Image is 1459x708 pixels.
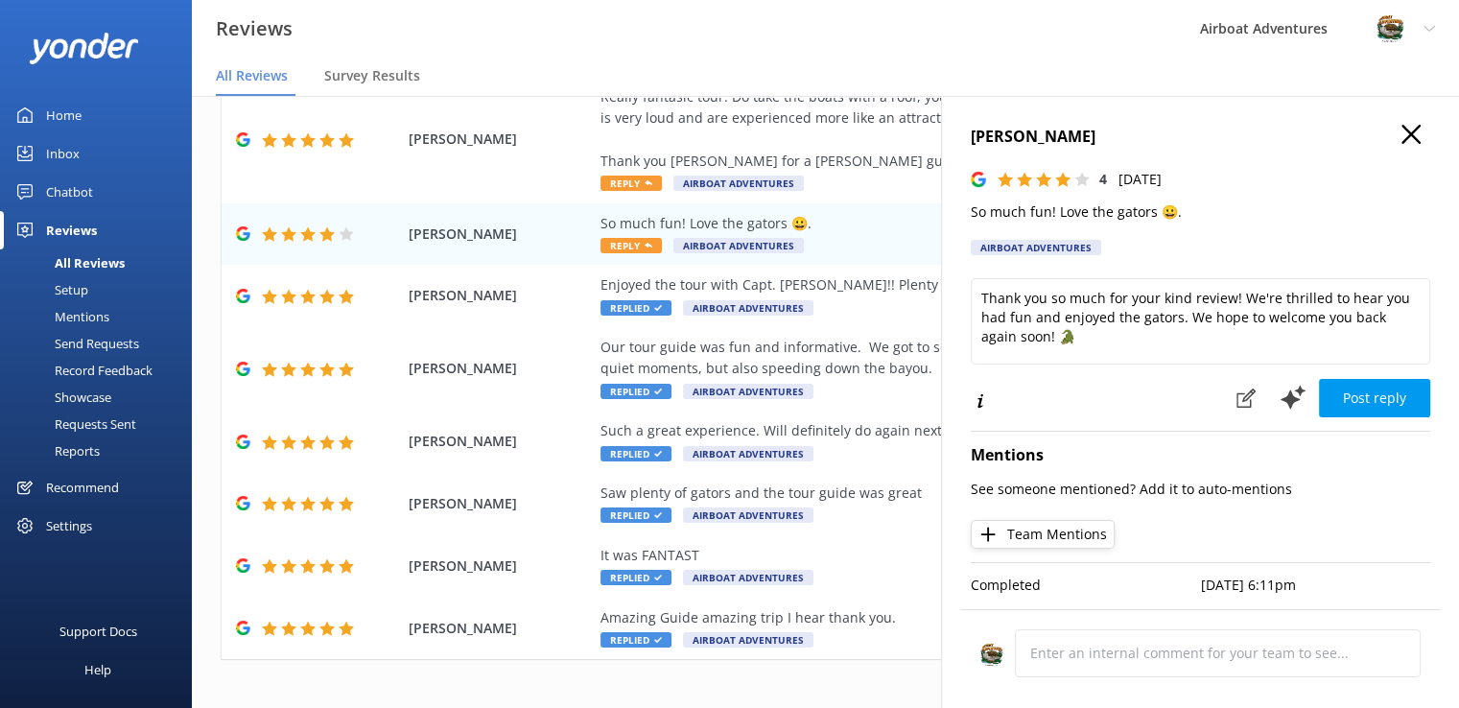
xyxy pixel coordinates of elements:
span: Airboat Adventures [683,507,813,523]
span: Replied [600,300,671,316]
a: Send Requests [12,330,192,357]
div: So much fun! Love the gators 😀. [600,213,1300,234]
textarea: Thank you so much for your kind review! We're thrilled to hear you had fun and enjoyed the gators... [971,278,1430,365]
span: Reply [600,176,662,191]
img: 271-1670286363.jpg [1376,14,1404,43]
a: All Reviews [12,249,192,276]
a: Showcase [12,384,192,411]
div: Amazing Guide amazing trip I hear thank you. [600,607,1300,628]
span: Replied [600,570,671,585]
span: [PERSON_NAME] [409,129,591,150]
div: Our tour guide was fun and informative. We got to see numerous gators and other wildlife. I enjoy... [600,337,1300,380]
img: yonder-white-logo.png [29,33,139,64]
span: [PERSON_NAME] [409,493,591,514]
span: Airboat Adventures [683,300,813,316]
span: [PERSON_NAME] [409,224,591,245]
div: Showcase [12,384,111,411]
div: Requests Sent [12,411,136,437]
div: Mentions [12,303,109,330]
span: Airboat Adventures [673,176,804,191]
span: Airboat Adventures [683,384,813,399]
div: Reviews [46,211,97,249]
span: Replied [600,384,671,399]
span: Reply [600,238,662,253]
div: It was FANTAST [600,545,1300,566]
span: [PERSON_NAME] [409,618,591,639]
div: Airboat Adventures [971,240,1101,255]
h4: [PERSON_NAME] [971,125,1430,150]
p: Completed [971,575,1201,596]
p: So much fun! Love the gators 😀. [971,201,1430,223]
div: Saw plenty of gators and the tour guide was great [600,483,1300,504]
h3: Reviews [216,13,293,44]
div: Reports [12,437,100,464]
div: All Reviews [12,249,125,276]
p: [DATE] 6:11pm [1201,575,1431,596]
span: All Reviews [216,66,288,85]
span: [PERSON_NAME] [409,431,591,452]
span: [PERSON_NAME] [409,358,591,379]
span: [PERSON_NAME] [409,285,591,306]
div: Settings [46,507,92,545]
img: 271-1670286363.jpg [979,643,1003,667]
div: Send Requests [12,330,139,357]
span: 4 [1099,170,1107,188]
div: Enjoyed the tour with Capt. [PERSON_NAME]!! Plenty of photos of gators and other wild life!! [600,274,1300,295]
div: Help [84,650,111,689]
div: Record Feedback [12,357,153,384]
div: Support Docs [59,612,137,650]
div: Inbox [46,134,80,173]
div: Setup [12,276,88,303]
a: Record Feedback [12,357,192,384]
button: Post reply [1319,379,1430,417]
a: Reports [12,437,192,464]
div: Recommend [46,468,119,507]
div: Home [46,96,82,134]
span: Airboat Adventures [683,570,813,585]
span: Airboat Adventures [683,632,813,648]
a: Requests Sent [12,411,192,437]
p: [DATE] [1118,169,1162,190]
span: Airboat Adventures [673,238,804,253]
span: Survey Results [324,66,420,85]
button: Team Mentions [971,520,1115,549]
div: Such a great experience. Will definitely do again next time we are in [US_STATE]. [600,420,1300,441]
span: Replied [600,507,671,523]
h4: Mentions [971,443,1430,468]
div: Chatbot [46,173,93,211]
span: Replied [600,632,671,648]
span: Replied [600,446,671,461]
button: Close [1401,125,1421,146]
a: Setup [12,276,192,303]
span: Airboat Adventures [683,446,813,461]
div: Really fantasic tour. Do take the boats with a roof, you will get som much more out of the tour. ... [600,86,1300,173]
span: [PERSON_NAME] [409,555,591,577]
p: See someone mentioned? Add it to auto-mentions [971,479,1430,500]
a: Mentions [12,303,192,330]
